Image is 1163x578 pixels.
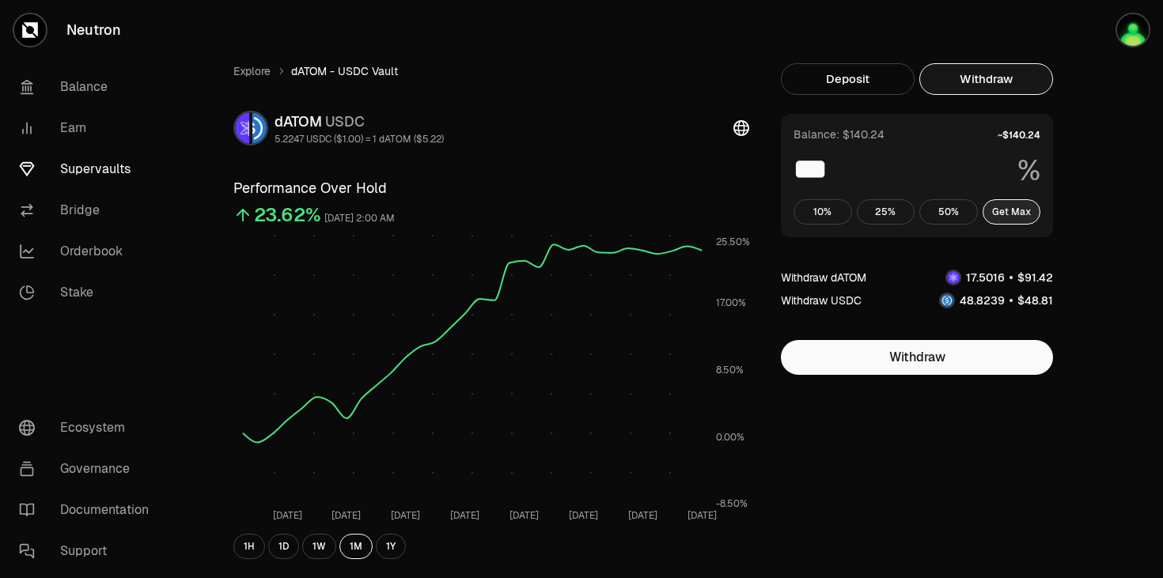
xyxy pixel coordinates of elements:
button: 50% [919,199,978,225]
button: Deposit [781,63,915,95]
a: Stake [6,272,171,313]
button: 1Y [376,534,406,559]
span: USDC [325,112,365,130]
img: dATOM Logo [947,271,960,284]
nav: breadcrumb [233,63,749,79]
tspan: [DATE] [331,509,361,522]
a: Ecosystem [6,407,171,448]
tspan: 8.50% [716,364,744,376]
h3: Performance Over Hold [233,177,749,199]
span: dATOM - USDC Vault [291,63,398,79]
div: 5.2247 USDC ($1.00) = 1 dATOM ($5.22) [275,133,444,145]
a: Governance [6,448,171,489]
tspan: [DATE] [569,509,598,522]
button: Withdraw [781,340,1053,375]
button: 25% [857,199,915,225]
button: 1M [339,534,373,559]
button: 1H [233,534,265,559]
tspan: [DATE] [391,509,420,522]
tspan: [DATE] [273,509,302,522]
button: 1D [268,534,299,559]
a: Earn [6,108,171,149]
tspan: [DATE] [450,509,479,522]
button: Get Max [983,199,1041,225]
tspan: -8.50% [716,497,748,510]
div: dATOM [275,111,444,133]
a: Balance [6,66,171,108]
a: Explore [233,63,271,79]
button: 1W [302,534,336,559]
img: dATOM Logo [235,112,249,144]
div: Withdraw dATOM [781,270,866,285]
img: USDC Logo [941,294,953,307]
img: Airdrop II [1117,14,1149,46]
a: Support [6,531,171,572]
tspan: 17.00% [716,297,746,309]
tspan: [DATE] [510,509,539,522]
a: Orderbook [6,231,171,272]
tspan: 0.00% [716,431,744,444]
button: 10% [794,199,852,225]
tspan: [DATE] [628,509,657,522]
a: Bridge [6,190,171,231]
button: Withdraw [919,63,1053,95]
div: [DATE] 2:00 AM [324,210,395,228]
div: Withdraw USDC [781,293,862,308]
a: Supervaults [6,149,171,190]
div: Balance: $140.24 [794,127,885,142]
a: Documentation [6,489,171,531]
div: 23.62% [254,202,321,228]
tspan: [DATE] [688,509,717,522]
span: % [1017,155,1040,187]
tspan: 25.50% [716,236,750,248]
img: USDC Logo [252,112,267,144]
